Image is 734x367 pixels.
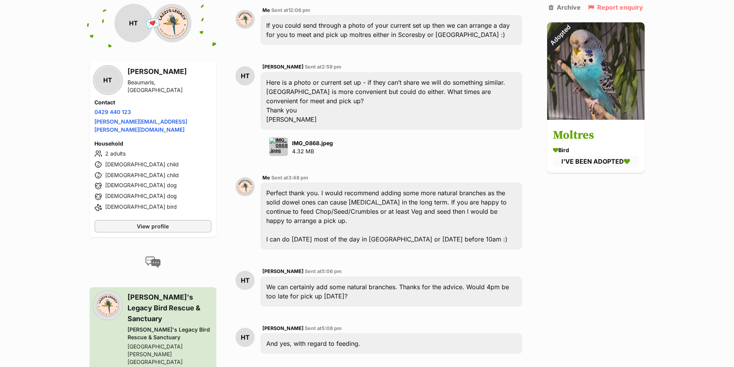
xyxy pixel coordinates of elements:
[94,140,212,147] h4: Household
[94,67,121,94] div: HT
[145,256,161,268] img: conversation-icon-4a6f8262b818ee0b60e3300018af0b2d0b884aa5de6e9bcb8d3d4eeb1a70a7c4.svg
[94,118,187,133] a: [PERSON_NAME][EMAIL_ADDRESS][PERSON_NAME][DOMAIN_NAME]
[262,268,304,274] span: [PERSON_NAME]
[153,4,191,42] img: Lazzi's Legacy Bird Rescue & Sanctuary profile pic
[260,333,522,354] div: And yes, with regard to feeding.
[547,121,645,173] a: Moltres Bird I'VE BEEN ADOPTED
[137,222,169,230] span: View profile
[260,15,522,45] div: If you could send through a photo of your current set up then we can arrange a day for you to mee...
[262,64,304,70] span: [PERSON_NAME]
[588,4,643,11] a: Report enquiry
[128,66,212,77] h3: [PERSON_NAME]
[262,325,304,331] span: [PERSON_NAME]
[94,220,212,233] a: View profile
[553,127,639,144] h3: Moltres
[553,156,639,167] div: I'VE BEEN ADOPTED
[292,140,333,146] strong: IMG_0868.jpeg
[260,277,522,307] div: We can certainly add some natural branches. Thanks for the advice. Would 4pm be too late for pick...
[235,66,255,85] div: HT
[269,137,288,156] img: IMG_0868.jpeg
[94,160,212,169] li: [DEMOGRAPHIC_DATA] child
[235,271,255,290] div: HT
[537,12,583,58] div: Adopted
[128,292,212,324] h3: [PERSON_NAME]'s Legacy Bird Rescue & Sanctuary
[235,328,255,347] div: HT
[322,268,342,274] span: 5:06 pm
[94,203,212,212] li: [DEMOGRAPHIC_DATA] bird
[305,268,342,274] span: Sent at
[547,22,645,120] img: Moltres
[305,64,341,70] span: Sent at
[235,177,255,196] img: Mon C profile pic
[262,175,270,181] span: Me
[94,149,212,158] li: 2 adults
[262,7,270,13] span: Me
[94,181,212,191] li: [DEMOGRAPHIC_DATA] dog
[322,64,341,70] span: 2:59 pm
[305,325,342,331] span: Sent at
[94,171,212,180] li: [DEMOGRAPHIC_DATA] child
[547,114,645,121] a: Adopted
[94,192,212,201] li: [DEMOGRAPHIC_DATA] dog
[271,7,310,13] span: Sent at
[128,343,212,366] div: [GEOGRAPHIC_DATA][PERSON_NAME][GEOGRAPHIC_DATA]
[128,79,212,94] div: Beaumaris, [GEOGRAPHIC_DATA]
[288,175,308,181] span: 3:48 pm
[235,10,255,29] img: Mon C profile pic
[114,4,153,42] div: HT
[271,175,308,181] span: Sent at
[260,72,522,130] div: Here is a photo or current set up - if they can’t share we will do something similar. [GEOGRAPHIC...
[322,325,342,331] span: 5:08 pm
[94,99,212,106] h4: Contact
[260,183,522,250] div: Perfect thank you. I would recommend adding some more natural branches as the solid dowel ones ca...
[292,148,314,154] span: 4.32 MB
[128,326,212,341] div: [PERSON_NAME]'s Legacy Bird Rescue & Sanctuary
[94,109,131,115] a: 0429 440 123
[549,4,581,11] a: Archive
[94,292,121,319] img: Lazzi's Legacy Bird Rescue & Sanctuary profile pic
[288,7,310,13] span: 12:06 pm
[553,146,639,154] div: Bird
[144,15,161,32] span: 💌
